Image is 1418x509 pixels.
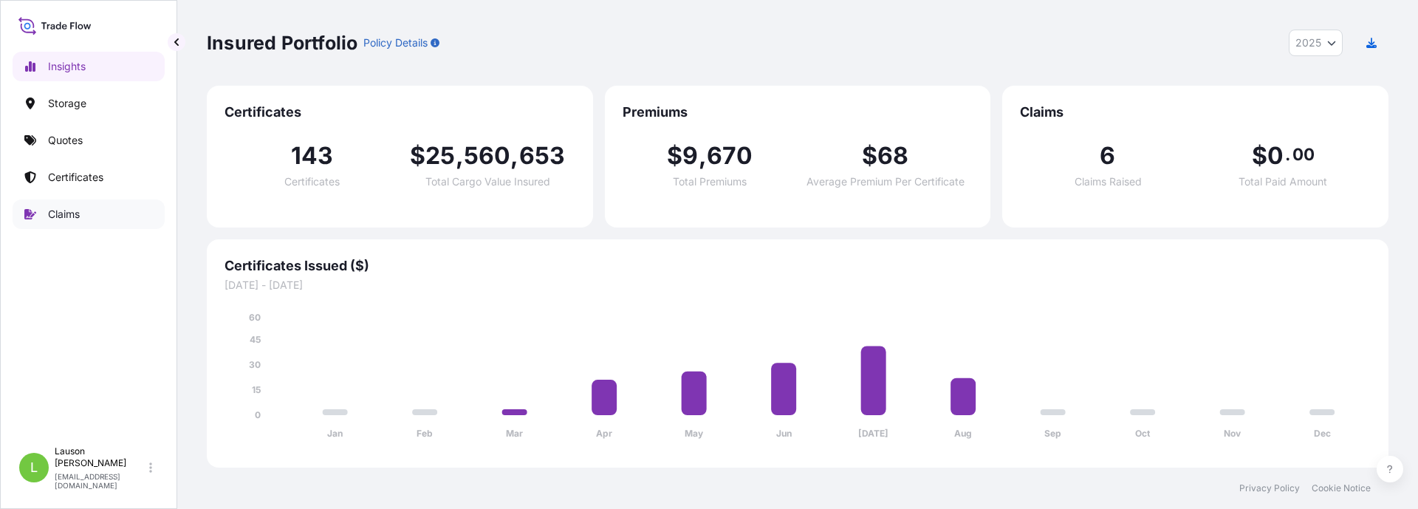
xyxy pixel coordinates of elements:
[464,144,511,168] span: 560
[425,177,550,187] span: Total Cargo Value Insured
[207,31,357,55] p: Insured Portfolio
[1135,428,1151,439] tspan: Oct
[410,144,425,168] span: $
[48,96,86,111] p: Storage
[225,257,1371,275] span: Certificates Issued ($)
[1314,428,1331,439] tspan: Dec
[255,409,261,420] tspan: 0
[13,126,165,155] a: Quotes
[1239,482,1300,494] a: Privacy Policy
[1312,482,1371,494] a: Cookie Notice
[506,428,523,439] tspan: Mar
[1044,428,1061,439] tspan: Sep
[1285,148,1290,160] span: .
[250,334,261,345] tspan: 45
[13,89,165,118] a: Storage
[249,312,261,323] tspan: 60
[806,177,965,187] span: Average Premium Per Certificate
[682,144,698,168] span: 9
[1292,148,1315,160] span: 00
[456,144,464,168] span: ,
[225,103,575,121] span: Certificates
[252,384,261,395] tspan: 15
[13,52,165,81] a: Insights
[707,144,753,168] span: 670
[877,144,908,168] span: 68
[1295,35,1321,50] span: 2025
[1020,103,1371,121] span: Claims
[13,163,165,192] a: Certificates
[667,144,682,168] span: $
[596,428,612,439] tspan: Apr
[699,144,707,168] span: ,
[30,460,38,475] span: L
[954,428,972,439] tspan: Aug
[510,144,518,168] span: ,
[55,472,146,490] p: [EMAIL_ADDRESS][DOMAIN_NAME]
[685,428,704,439] tspan: May
[291,144,334,168] span: 143
[1100,144,1115,168] span: 6
[1289,30,1343,56] button: Year Selector
[1252,144,1267,168] span: $
[48,207,80,222] p: Claims
[1075,177,1142,187] span: Claims Raised
[327,428,343,439] tspan: Jan
[1267,144,1284,168] span: 0
[48,170,103,185] p: Certificates
[249,359,261,370] tspan: 30
[776,428,792,439] tspan: Jun
[1224,428,1241,439] tspan: Nov
[519,144,566,168] span: 653
[55,445,146,469] p: Lauson [PERSON_NAME]
[13,199,165,229] a: Claims
[48,59,86,74] p: Insights
[417,428,433,439] tspan: Feb
[425,144,455,168] span: 25
[225,278,1371,293] span: [DATE] - [DATE]
[862,144,877,168] span: $
[284,177,340,187] span: Certificates
[673,177,747,187] span: Total Premiums
[858,428,888,439] tspan: [DATE]
[1239,177,1327,187] span: Total Paid Amount
[48,133,83,148] p: Quotes
[363,35,428,50] p: Policy Details
[623,103,973,121] span: Premiums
